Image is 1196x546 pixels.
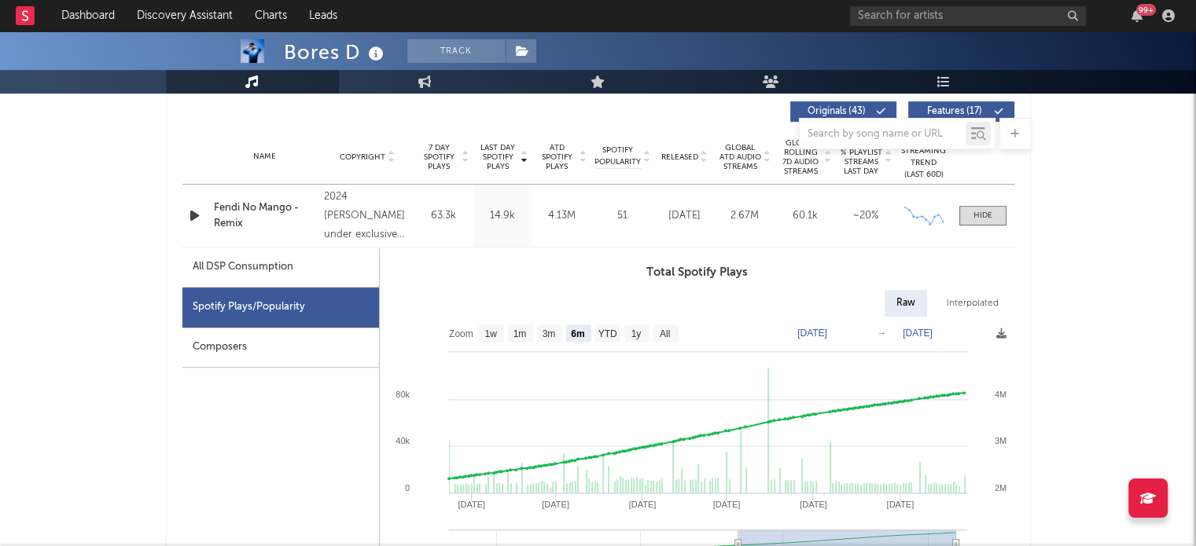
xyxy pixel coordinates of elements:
[571,328,584,339] text: 6m
[214,151,317,163] div: Name
[935,290,1010,317] div: Interpolated
[542,500,569,509] text: [DATE]
[994,483,1006,493] text: 2M
[994,390,1006,399] text: 4M
[182,288,379,328] div: Spotify Plays/Popularity
[631,328,641,339] text: 1y
[477,208,528,224] div: 14.9k
[284,39,388,65] div: Bores D
[418,208,469,224] div: 63.3k
[659,328,669,339] text: All
[885,290,927,317] div: Raw
[396,436,410,445] text: 40k
[719,208,771,224] div: 2.67M
[182,328,379,368] div: Composers
[661,152,698,162] span: Released
[324,188,410,244] div: 2024 [PERSON_NAME] under exclusive license to ONErpm
[994,436,1006,445] text: 3M
[193,258,293,277] div: All DSP Consumption
[886,500,914,509] text: [DATE]
[779,208,832,224] div: 60.1k
[477,143,519,171] span: Last Day Spotify Plays
[484,328,497,339] text: 1w
[719,143,762,171] span: Global ATD Audio Streams
[797,328,827,339] text: [DATE]
[380,263,1014,282] h3: Total Spotify Plays
[658,208,711,224] div: [DATE]
[790,101,896,122] button: Originals(43)
[182,247,379,288] div: All DSP Consumption
[628,500,656,509] text: [DATE]
[779,138,822,176] span: Global Rolling 7D Audio Streams
[900,134,948,181] div: Global Streaming Trend (Last 60D)
[712,500,740,509] text: [DATE]
[340,152,385,162] span: Copyright
[536,208,587,224] div: 4.13M
[1136,4,1156,16] div: 99 +
[458,500,485,509] text: [DATE]
[418,143,460,171] span: 7 Day Spotify Plays
[903,328,933,339] text: [DATE]
[840,138,883,176] span: Estimated % Playlist Streams Last Day
[594,145,641,168] span: Spotify Popularity
[800,107,873,116] span: Originals ( 43 )
[877,328,886,339] text: →
[407,39,506,63] button: Track
[536,143,578,171] span: ATD Spotify Plays
[1132,9,1143,22] button: 99+
[513,328,526,339] text: 1m
[396,390,410,399] text: 80k
[800,500,827,509] text: [DATE]
[800,128,966,141] input: Search by song name or URL
[404,483,409,493] text: 0
[850,6,1086,26] input: Search for artists
[918,107,991,116] span: Features ( 17 )
[840,208,892,224] div: ~ 20 %
[908,101,1014,122] button: Features(17)
[542,328,555,339] text: 3m
[595,208,650,224] div: 51
[214,200,317,231] a: Fendi No Mango - Remix
[449,328,473,339] text: Zoom
[598,328,616,339] text: YTD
